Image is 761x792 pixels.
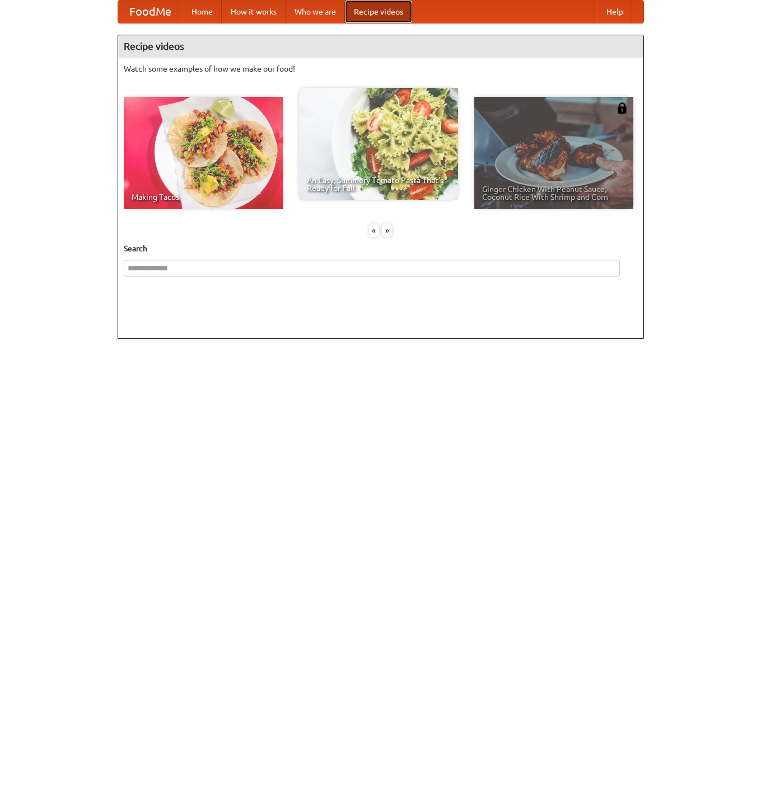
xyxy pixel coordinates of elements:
a: Who we are [286,1,345,23]
h4: Recipe videos [118,35,643,58]
img: 483408.png [617,102,628,114]
p: Watch some examples of how we make our food! [124,63,638,74]
a: How it works [222,1,286,23]
a: FoodMe [118,1,183,23]
div: « [369,223,379,237]
span: Making Tacos [132,193,275,201]
a: Making Tacos [124,97,283,209]
a: Recipe videos [345,1,412,23]
h5: Search [124,243,638,254]
div: » [382,223,392,237]
a: Help [597,1,632,23]
a: An Easy, Summery Tomato Pasta That's Ready for Fall [299,88,458,200]
a: Home [183,1,222,23]
span: An Easy, Summery Tomato Pasta That's Ready for Fall [307,176,450,192]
